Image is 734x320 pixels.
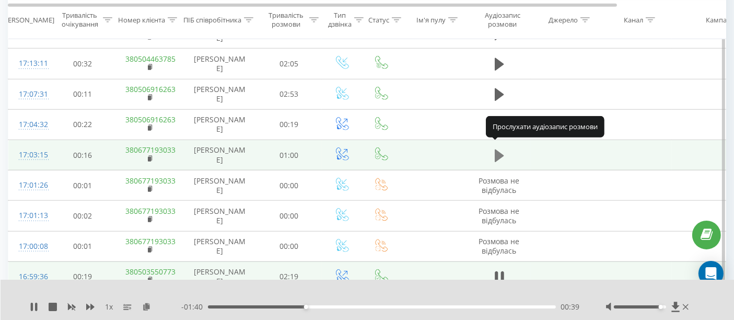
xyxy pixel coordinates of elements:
div: 17:07:31 [19,84,40,105]
a: 380506916263 [126,84,176,94]
td: 00:19 [257,109,322,140]
a: 380504463785 [126,54,176,64]
div: Open Intercom Messenger [698,261,724,286]
td: [PERSON_NAME] [183,231,257,261]
div: Канал [624,15,643,24]
td: 00:01 [50,231,115,261]
td: 00:00 [257,231,322,261]
td: [PERSON_NAME] [183,140,257,170]
div: 17:00:08 [19,236,40,257]
a: 380506916263 [126,115,176,124]
td: 00:22 [50,109,115,140]
span: - 01:40 [181,302,208,312]
td: 00:32 [50,49,115,79]
div: Джерело [549,15,578,24]
div: 16:59:36 [19,267,40,287]
td: [PERSON_NAME] [183,109,257,140]
a: 380677193033 [126,145,176,155]
td: 02:19 [257,261,322,292]
div: 17:01:13 [19,205,40,226]
div: Тип дзвінка [328,11,352,29]
a: 380677193033 [126,236,176,246]
td: [PERSON_NAME] [183,201,257,231]
a: 380677193033 [126,176,176,186]
div: Статус [368,15,389,24]
td: [PERSON_NAME] [183,49,257,79]
div: Прослухати аудіозапис розмови [486,117,604,138]
div: Accessibility label [659,305,663,309]
span: Розмова не відбулась [479,236,520,256]
div: Accessibility label [304,305,308,309]
div: 17:13:11 [19,53,40,74]
td: 00:11 [50,79,115,109]
td: 02:53 [257,79,322,109]
div: Аудіозапис розмови [477,11,528,29]
td: 00:00 [257,201,322,231]
div: Тривалість очікування [59,11,100,29]
td: 00:00 [257,170,322,201]
span: Розмова не відбулась [479,206,520,225]
td: [PERSON_NAME] [183,261,257,292]
td: 02:05 [257,49,322,79]
td: 01:00 [257,140,322,170]
td: [PERSON_NAME] [183,79,257,109]
div: Тривалість розмови [265,11,307,29]
a: 380503550773 [126,267,176,277]
div: Ім'я пулу [416,15,446,24]
div: ПІБ співробітника [183,15,241,24]
span: Розмова не відбулась [479,176,520,195]
a: 380677193033 [126,206,176,216]
div: 17:01:26 [19,175,40,196]
td: [PERSON_NAME] [183,170,257,201]
div: [PERSON_NAME] [2,15,54,24]
td: 00:01 [50,170,115,201]
td: 00:02 [50,201,115,231]
div: 17:03:15 [19,145,40,165]
td: 00:16 [50,140,115,170]
div: Номер клієнта [118,15,165,24]
td: 00:19 [50,261,115,292]
span: 1 x [105,302,113,312]
span: 00:39 [561,302,580,312]
div: 17:04:32 [19,115,40,135]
